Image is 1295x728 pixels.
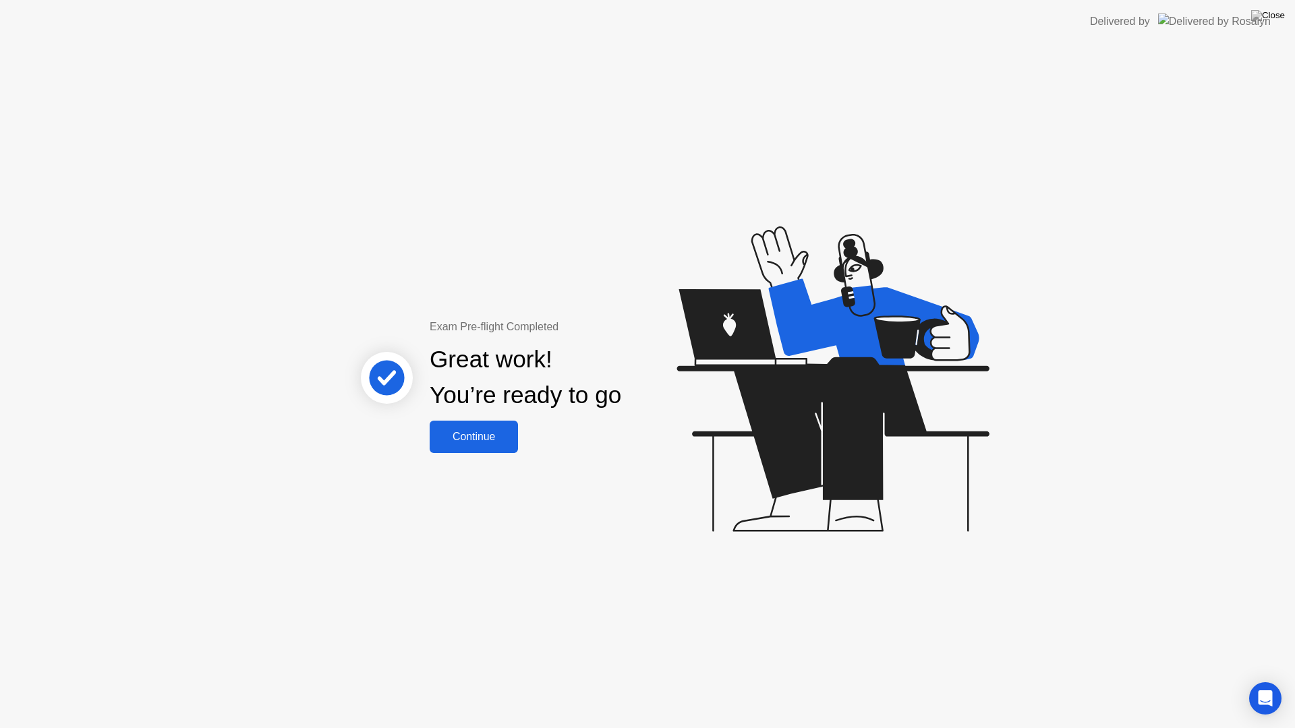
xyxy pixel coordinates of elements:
img: Close [1251,10,1285,21]
div: Great work! You’re ready to go [430,342,621,413]
button: Continue [430,421,518,453]
div: Open Intercom Messenger [1249,682,1282,715]
div: Delivered by [1090,13,1150,30]
div: Exam Pre-flight Completed [430,319,708,335]
div: Continue [434,431,514,443]
img: Delivered by Rosalyn [1158,13,1271,29]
